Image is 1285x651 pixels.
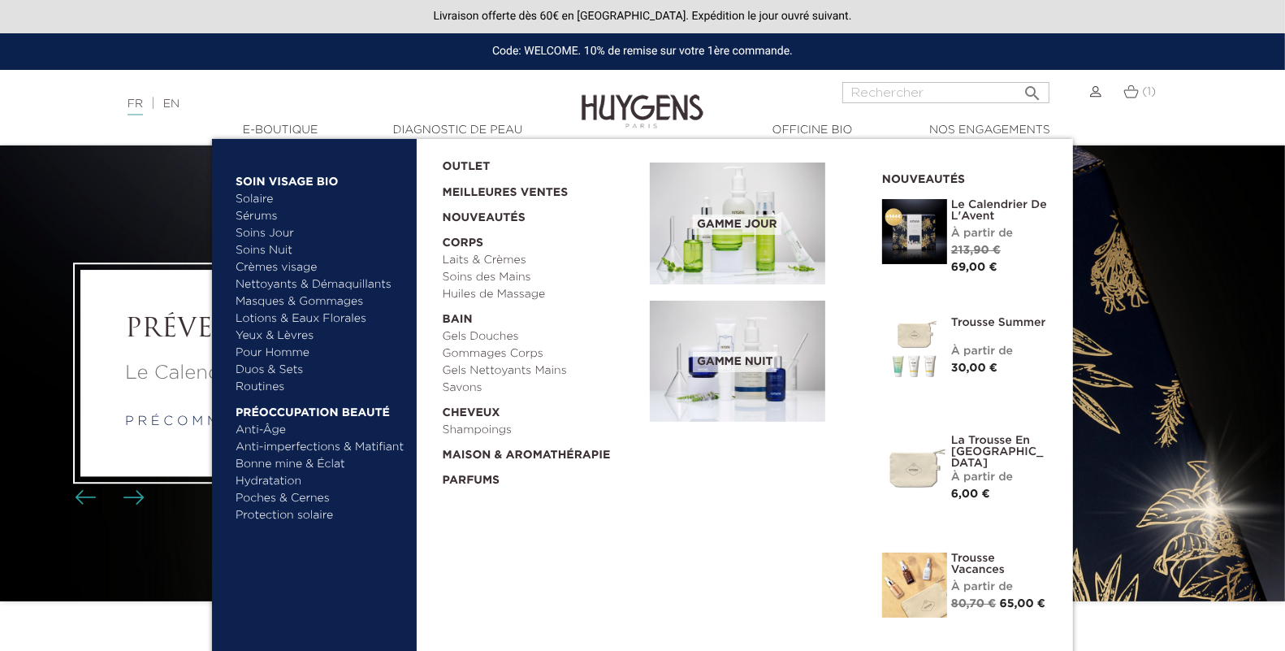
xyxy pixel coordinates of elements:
i:  [1023,79,1043,98]
a: Corps [443,227,639,252]
a: Gamme jour [650,163,858,284]
a: Gamme nuit [650,301,858,423]
a: (1) [1123,85,1157,98]
a: Bonne mine & Éclat [236,456,405,473]
a: Laits & Crèmes [443,252,639,269]
div: À partir de [951,579,1049,596]
a: Nos engagements [908,122,1071,139]
span: 213,90 € [951,245,1001,256]
div: À partir de [951,225,1049,242]
span: Gamme jour [693,215,781,235]
a: Soins Jour [236,225,405,242]
a: La Trousse en [GEOGRAPHIC_DATA] [951,435,1049,469]
a: Gommages Corps [443,345,639,362]
div: À partir de [951,469,1049,486]
span: Gamme nuit [693,352,777,372]
a: Anti-Âge [236,422,405,439]
a: Masques & Gommages [236,293,405,310]
a: Maison & Aromathérapie [443,439,639,464]
button:  [1019,77,1048,99]
a: Meilleures Ventes [443,176,625,202]
a: EN [163,98,180,110]
a: Lotions & Eaux Florales [236,310,405,328]
a: p r é c o m m a n d e r [125,415,287,428]
a: Préoccupation beauté [236,396,405,422]
span: 80,70 € [951,598,996,610]
a: Le Calendrier de L'Avent [951,199,1049,222]
a: Routines [236,379,405,396]
a: Bain [443,303,639,328]
a: OUTLET [443,150,625,176]
a: Crèmes visage [236,259,405,276]
h2: Nouveautés [882,167,1049,187]
a: Soins des Mains [443,269,639,286]
img: routine_jour_banner.jpg [650,163,825,284]
span: (1) [1142,86,1156,98]
span: 30,00 € [951,362,997,374]
a: Le Calendrier de L'Avent 2025 [125,358,468,388]
img: routine_nuit_banner.jpg [650,301,825,423]
a: Huiles de Massage [443,286,639,303]
img: La Trousse en Coton [882,435,947,500]
a: FR [128,98,143,115]
a: Poches & Cernes [236,490,405,507]
a: Parfums [443,464,639,489]
a: Soin Visage Bio [236,165,405,191]
span: 65,00 € [1000,598,1046,610]
a: Duos & Sets [236,362,405,379]
div: À partir de [951,343,1049,360]
a: Soins Nuit [236,242,391,259]
a: Anti-imperfections & Matifiant [236,439,405,456]
a: E-Boutique [199,122,361,139]
a: Trousse Vacances [951,553,1049,575]
a: Officine Bio [731,122,893,139]
a: Solaire [236,191,405,208]
a: Trousse Summer [951,317,1049,328]
a: Savons [443,380,639,397]
div: Boutons du carrousel [81,486,134,510]
a: Shampoings [443,422,639,439]
a: Diagnostic de peau [376,122,539,139]
a: Pour Homme [236,345,405,362]
span: 69,00 € [951,262,997,273]
img: Le Calendrier de L'Avent [882,199,947,264]
a: Cheveux [443,397,639,422]
img: Trousse Summer [882,317,947,382]
a: Gels Douches [443,328,639,345]
a: Nouveautés [443,202,639,227]
img: La Trousse vacances [882,553,947,618]
img: Huygens [582,68,703,131]
a: Protection solaire [236,507,405,524]
a: Hydratation [236,473,405,490]
div: | [119,94,523,114]
a: Sérums [236,208,405,225]
span: 6,00 € [951,488,990,500]
a: Yeux & Lèvres [236,328,405,345]
a: Gels Nettoyants Mains [443,362,639,380]
input: Rechercher [842,82,1049,103]
a: Nettoyants & Démaquillants [236,276,405,293]
a: PRÉVENTE [125,315,468,346]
